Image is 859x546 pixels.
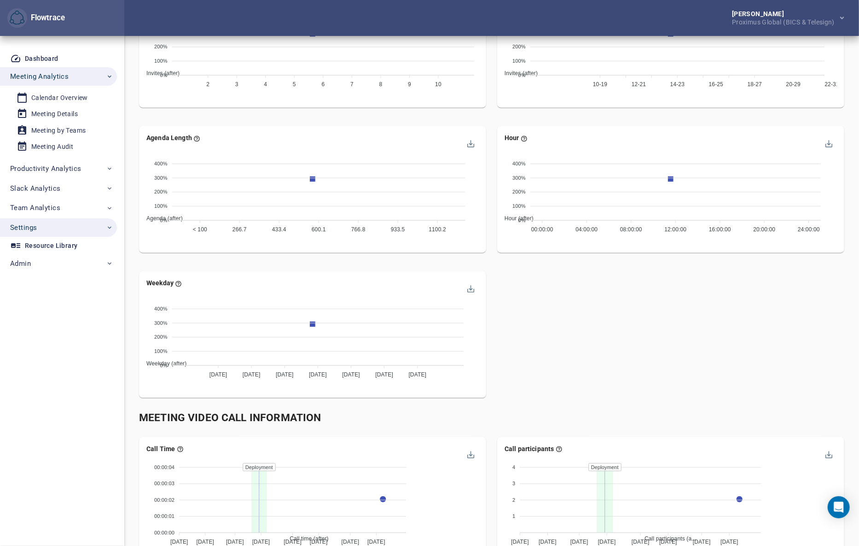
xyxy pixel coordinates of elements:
[154,44,168,50] tspan: 200%
[511,539,529,545] tspan: [DATE]
[160,363,168,368] tspan: 0%
[638,536,696,542] span: Call participants (a...
[264,82,267,88] tspan: 4
[828,496,850,518] div: Open Intercom Messenger
[293,82,296,88] tspan: 5
[7,8,27,28] button: Flowtrace
[10,202,60,214] span: Team Analytics
[391,227,405,233] tspan: 933.5
[408,82,411,88] tspan: 9
[512,44,526,50] tspan: 200%
[435,82,441,88] tspan: 10
[539,539,557,545] tspan: [DATE]
[350,82,354,88] tspan: 7
[193,227,207,233] tspan: < 100
[27,12,65,23] div: Flowtrace
[512,497,515,503] tspan: 2
[720,539,738,545] tspan: [DATE]
[518,72,526,78] tspan: 0%
[139,361,186,367] span: Weekday (after)
[310,539,328,545] tspan: [DATE]
[375,372,393,378] tspan: [DATE]
[717,8,852,28] button: [PERSON_NAME]Proximus Global (BICS & Telesign)
[709,227,731,233] tspan: 16:00:00
[593,82,608,88] tspan: 10-19
[321,82,325,88] tspan: 6
[276,372,294,378] tspan: [DATE]
[620,227,642,233] tspan: 08:00:00
[531,227,553,233] tspan: 00:00:00
[235,82,238,88] tspan: 3
[342,372,360,378] tspan: [DATE]
[31,125,86,136] div: Meeting by Teams
[498,216,534,222] span: Hour (after)
[670,82,685,88] tspan: 14-23
[283,536,329,542] span: Call time (after)
[10,182,60,194] span: Slack Analytics
[243,372,261,378] tspan: [DATE]
[659,539,677,545] tspan: [DATE]
[379,82,383,88] tspan: 8
[25,240,77,252] div: Resource Library
[146,279,182,288] div: Frequency of meeting by event weekday before, and after pilot deployment. Uses your current timez...
[272,227,286,233] tspan: 433.4
[226,539,244,545] tspan: [DATE]
[146,445,184,454] div: Average duration of video call in seconds at the given time window.
[252,539,270,545] tspan: [DATE]
[139,216,183,222] span: Agenda (after)
[367,539,385,545] tspan: [DATE]
[154,481,174,487] tspan: 00:00:03
[7,8,65,28] div: Flowtrace
[512,481,515,487] tspan: 3
[31,108,78,120] div: Meeting Details
[512,464,515,470] tspan: 4
[31,92,88,104] div: Calendar Overview
[754,227,776,233] tspan: 20:00:00
[10,11,24,25] img: Flowtrace
[498,70,538,77] span: Invites (after)
[206,82,209,88] tspan: 2
[154,189,168,195] tspan: 200%
[466,450,474,458] div: Menu
[160,72,168,78] tspan: 0%
[10,163,81,175] span: Productivity Analytics
[429,227,446,233] tspan: 1100.2
[466,139,474,147] div: Menu
[154,349,168,354] tspan: 100%
[170,539,188,545] tspan: [DATE]
[139,411,844,426] div: Meeting Video Call Information
[732,11,838,17] div: [PERSON_NAME]
[154,204,168,209] tspan: 100%
[154,514,174,519] tspan: 00:00:01
[196,539,214,545] tspan: [DATE]
[409,372,427,378] tspan: [DATE]
[31,141,73,153] div: Meeting Audit
[154,306,168,312] tspan: 400%
[10,70,69,82] span: Meeting Analytics
[512,204,526,209] tspan: 100%
[154,59,168,64] tspan: 100%
[505,445,563,454] div: Average video call participants per meeting at the given time window.
[10,258,31,270] span: Admin
[351,227,366,233] tspan: 766.8
[512,175,526,181] tspan: 300%
[284,539,302,545] tspan: [DATE]
[824,139,832,147] div: Menu
[632,539,650,545] tspan: [DATE]
[10,222,37,234] span: Settings
[466,284,474,292] div: Menu
[825,82,840,88] tspan: 22-31
[25,53,58,65] div: Dashboard
[209,372,227,378] tspan: [DATE]
[154,175,168,181] tspan: 300%
[732,17,838,25] div: Proximus Global (BICS & Telesign)
[709,82,724,88] tspan: 16-25
[632,82,646,88] tspan: 12-21
[512,514,515,519] tspan: 1
[154,497,174,503] tspan: 00:00:02
[146,134,200,143] div: Frequency of agenda length in characters before, and after pilot deployment.
[570,539,588,545] tspan: [DATE]
[512,189,526,195] tspan: 200%
[575,227,598,233] tspan: 04:00:00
